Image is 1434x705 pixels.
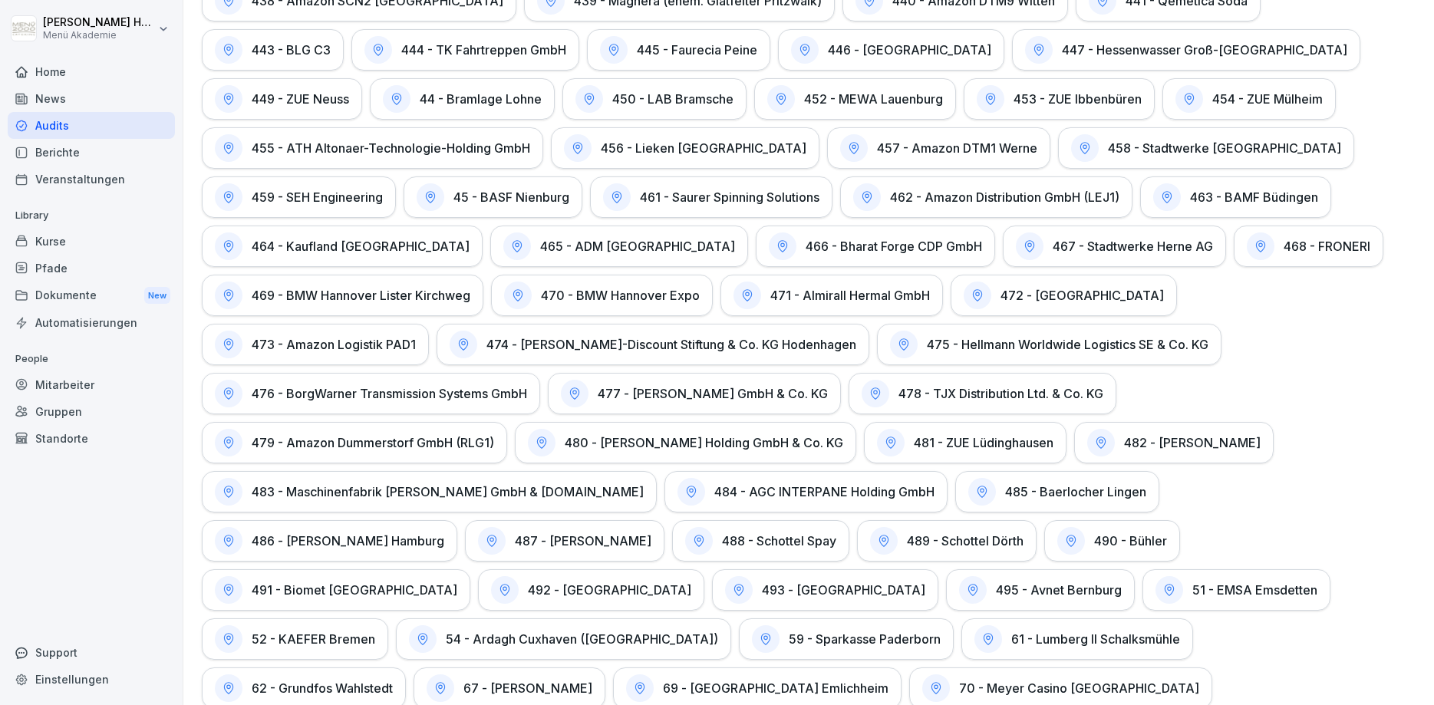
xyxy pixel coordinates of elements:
h1: 478 - TJX Distribution Ltd. & Co. KG [898,386,1103,401]
a: 462 - Amazon Distribution GmbH (LEJ1) [840,176,1132,218]
h1: 44 - Bramlage Lohne [420,91,542,107]
a: 481 - ZUE Lüdinghausen [864,422,1066,463]
a: 455 - ATH Altonaer-Technologie-Holding GmbH [202,127,543,169]
a: 463 - BAMF Büdingen [1140,176,1331,218]
h1: 484 - AGC INTERPANE Holding GmbH [714,484,935,499]
a: 493 - [GEOGRAPHIC_DATA] [712,569,938,611]
h1: 449 - ZUE Neuss [252,91,349,107]
h1: 70 - Meyer Casino [GEOGRAPHIC_DATA] [959,680,1199,696]
a: News [8,85,175,112]
h1: 480 - [PERSON_NAME] Holding GmbH & Co. KG [565,435,843,450]
div: Standorte [8,425,175,452]
a: Einstellungen [8,666,175,693]
h1: 466 - Bharat Forge CDP GmbH [806,239,982,254]
h1: 483 - Maschinenfabrik [PERSON_NAME] GmbH & [DOMAIN_NAME] [252,484,644,499]
h1: 489 - Schottel Dörth [907,533,1024,549]
a: 495 - Avnet Bernburg [946,569,1135,611]
a: 487 - [PERSON_NAME] [465,520,664,562]
a: 444 - TK Fahrtreppen GmbH [351,29,579,71]
h1: 487 - [PERSON_NAME] [515,533,651,549]
a: 468 - FRONERI [1234,226,1383,267]
a: Audits [8,112,175,139]
a: 469 - BMW Hannover Lister Kirchweg [202,275,483,316]
h1: 464 - Kaufland [GEOGRAPHIC_DATA] [252,239,470,254]
a: 482 - [PERSON_NAME] [1074,422,1274,463]
h1: 67 - [PERSON_NAME] [463,680,592,696]
a: 51 - EMSA Emsdetten [1142,569,1330,611]
a: 477 - [PERSON_NAME] GmbH & Co. KG [548,373,841,414]
p: People [8,347,175,371]
a: 483 - Maschinenfabrik [PERSON_NAME] GmbH & [DOMAIN_NAME] [202,471,657,512]
a: 45 - BASF Nienburg [404,176,582,218]
a: Gruppen [8,398,175,425]
a: Mitarbeiter [8,371,175,398]
h1: 458 - Stadtwerke [GEOGRAPHIC_DATA] [1108,140,1341,156]
h1: 54 - Ardagh Cuxhaven ([GEOGRAPHIC_DATA]) [446,631,718,647]
h1: 485 - Baerlocher Lingen [1005,484,1146,499]
a: DokumenteNew [8,282,175,310]
a: 489 - Schottel Dörth [857,520,1037,562]
a: 480 - [PERSON_NAME] Holding GmbH & Co. KG [515,422,856,463]
h1: 462 - Amazon Distribution GmbH (LEJ1) [890,189,1119,205]
h1: 490 - Bühler [1094,533,1167,549]
a: 461 - Saurer Spinning Solutions [590,176,832,218]
a: Veranstaltungen [8,166,175,193]
a: Kurse [8,228,175,255]
a: 459 - SEH Engineering [202,176,396,218]
h1: 472 - [GEOGRAPHIC_DATA] [1001,288,1164,303]
h1: 456 - Lieken [GEOGRAPHIC_DATA] [601,140,806,156]
h1: 474 - [PERSON_NAME]-Discount Stiftung & Co. KG Hodenhagen [486,337,856,352]
a: 475 - Hellmann Worldwide Logistics SE & Co. KG [877,324,1221,365]
a: 59 - Sparkasse Paderborn [739,618,954,660]
h1: 468 - FRONERI [1284,239,1370,254]
h1: 463 - BAMF Büdingen [1190,189,1318,205]
h1: 470 - BMW Hannover Expo [541,288,700,303]
h1: 443 - BLG C3 [252,42,331,58]
a: 449 - ZUE Neuss [202,78,362,120]
h1: 486 - [PERSON_NAME] Hamburg [252,533,444,549]
a: 54 - Ardagh Cuxhaven ([GEOGRAPHIC_DATA]) [396,618,731,660]
a: 472 - [GEOGRAPHIC_DATA] [951,275,1177,316]
a: 445 - Faurecia Peine [587,29,770,71]
a: Berichte [8,139,175,166]
a: 453 - ZUE Ibbenbüren [964,78,1155,120]
h1: 52 - KAEFER Bremen [252,631,375,647]
a: 456 - Lieken [GEOGRAPHIC_DATA] [551,127,819,169]
a: 485 - Baerlocher Lingen [955,471,1159,512]
a: 52 - KAEFER Bremen [202,618,388,660]
a: 61 - Lumberg II Schalksmühle [961,618,1193,660]
a: 452 - MEWA Lauenburg [754,78,956,120]
a: Home [8,58,175,85]
h1: 454 - ZUE Mülheim [1212,91,1323,107]
h1: 457 - Amazon DTM1 Werne [877,140,1037,156]
h1: 475 - Hellmann Worldwide Logistics SE & Co. KG [927,337,1208,352]
a: Pfade [8,255,175,282]
h1: 467 - Stadtwerke Herne AG [1053,239,1213,254]
div: Support [8,639,175,666]
a: 467 - Stadtwerke Herne AG [1003,226,1226,267]
a: 488 - Schottel Spay [672,520,849,562]
a: 471 - Almirall Hermal GmbH [720,275,943,316]
p: Menü Akademie [43,30,155,41]
a: 491 - Biomet [GEOGRAPHIC_DATA] [202,569,470,611]
a: 490 - Bühler [1044,520,1180,562]
a: 443 - BLG C3 [202,29,344,71]
h1: 459 - SEH Engineering [252,189,383,205]
h1: 488 - Schottel Spay [722,533,836,549]
h1: 473 - Amazon Logistik PAD1 [252,337,416,352]
h1: 453 - ZUE Ibbenbüren [1014,91,1142,107]
a: 478 - TJX Distribution Ltd. & Co. KG [849,373,1116,414]
p: Library [8,203,175,228]
a: 476 - BorgWarner Transmission Systems GmbH [202,373,540,414]
div: Dokumente [8,282,175,310]
h1: 447 - Hessenwasser Groß-[GEOGRAPHIC_DATA] [1062,42,1347,58]
h1: 493 - [GEOGRAPHIC_DATA] [762,582,925,598]
h1: 471 - Almirall Hermal GmbH [770,288,930,303]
